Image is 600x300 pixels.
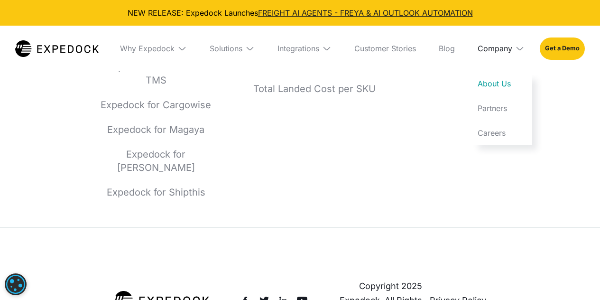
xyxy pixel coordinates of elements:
[202,26,262,71] div: Solutions
[470,71,532,145] nav: Company
[120,44,175,53] div: Why Expedock
[99,98,213,112] a: Expedock for Cargowise
[470,71,532,96] a: About Us
[478,44,512,53] div: Company
[470,26,532,71] div: Company
[270,26,339,71] div: Integrations
[347,26,424,71] a: Customer Stories
[431,26,462,71] a: Blog
[258,8,473,18] a: FREIGHT AI AGENTS - FREYA & AI OUTLOOK AUTOMATION
[277,44,319,53] div: Integrations
[99,186,213,199] a: Expedock for Shipthis
[99,148,213,174] a: Expedock for [PERSON_NAME]
[470,96,532,121] a: Partners
[210,44,242,53] div: Solutions
[112,26,194,71] div: Why Expedock
[99,60,213,87] a: Expedock for Custom TMS
[442,197,600,300] iframe: Chat Widget
[243,82,386,95] a: Total Landed Cost per SKU
[8,8,592,18] div: NEW RELEASE: Expedock Launches
[99,123,213,136] a: Expedock for Magaya
[540,37,585,59] a: Get a Demo
[470,121,532,145] a: Careers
